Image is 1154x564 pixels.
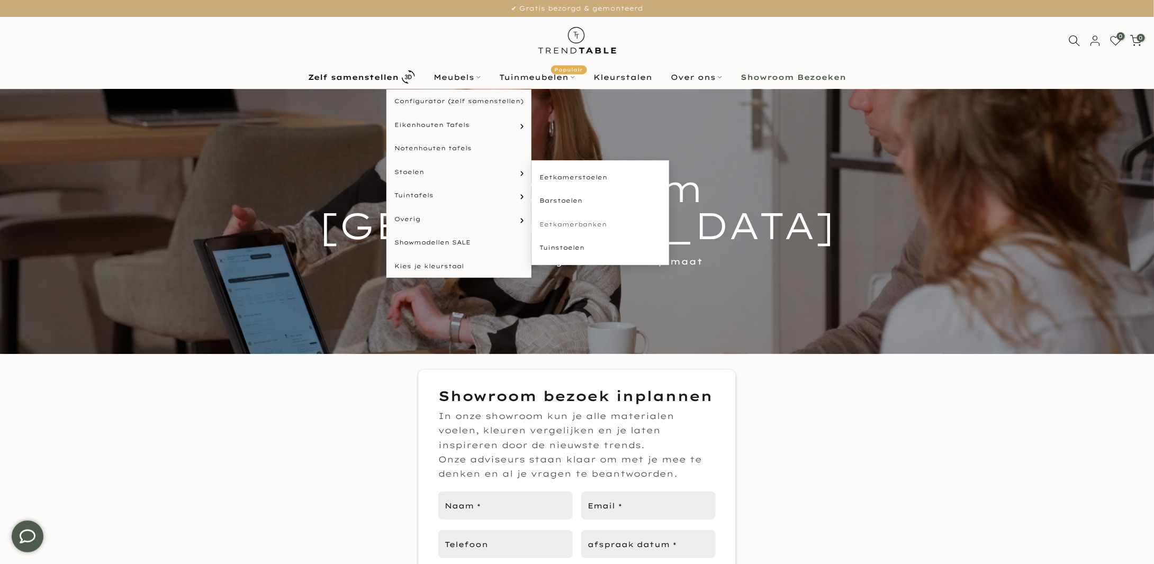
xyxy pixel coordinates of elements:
a: Tuinstoelen [531,236,669,260]
a: Showmodellen SALE [386,231,531,254]
a: Showroom Bezoeken [732,71,855,84]
img: trend-table [531,17,624,64]
a: Over ons [662,71,732,84]
span: Tuintafels [394,191,434,200]
a: Meubels [425,71,490,84]
span: Stoelen [394,168,424,177]
a: TuinmeubelenPopulair [490,71,584,84]
span: Eikenhouten Tafels [394,121,470,130]
a: 0 [1130,35,1142,47]
a: Kies je kleurstaal [386,254,531,278]
a: Zelf samenstellen [299,68,425,86]
b: Zelf samenstellen [308,74,399,81]
iframe: toggle-frame [1,510,54,563]
a: Configurator (zelf samenstellen) [386,89,531,113]
span: Populair [551,65,587,74]
a: Tuintafels [386,184,531,207]
span: 0 [1117,32,1125,40]
a: Overig [386,207,531,231]
b: Showroom Bezoeken [741,74,846,81]
a: Eetkamerbanken [531,213,669,236]
span: Overig [394,215,420,224]
a: Kleurstalen [584,71,662,84]
a: Barstoelen [531,189,669,213]
a: 0 [1110,35,1122,47]
a: Notenhouten tafels [386,137,531,160]
a: Eetkamerstoelen [531,166,669,189]
p: Onze adviseurs staan klaar om met je mee te denken en al je vragen te beantwoorden. [438,452,716,481]
a: Stoelen [386,160,531,184]
p: ✔ Gratis bezorgd & gemonteerd [13,3,1141,14]
h3: Showroom bezoek inplannen [438,386,716,406]
p: In onze showroom kun je alle materialen voelen, kleuren vergelijken en je laten inspireren door d... [438,409,716,452]
a: Eikenhouten Tafels [386,113,531,137]
span: 0 [1137,34,1145,42]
